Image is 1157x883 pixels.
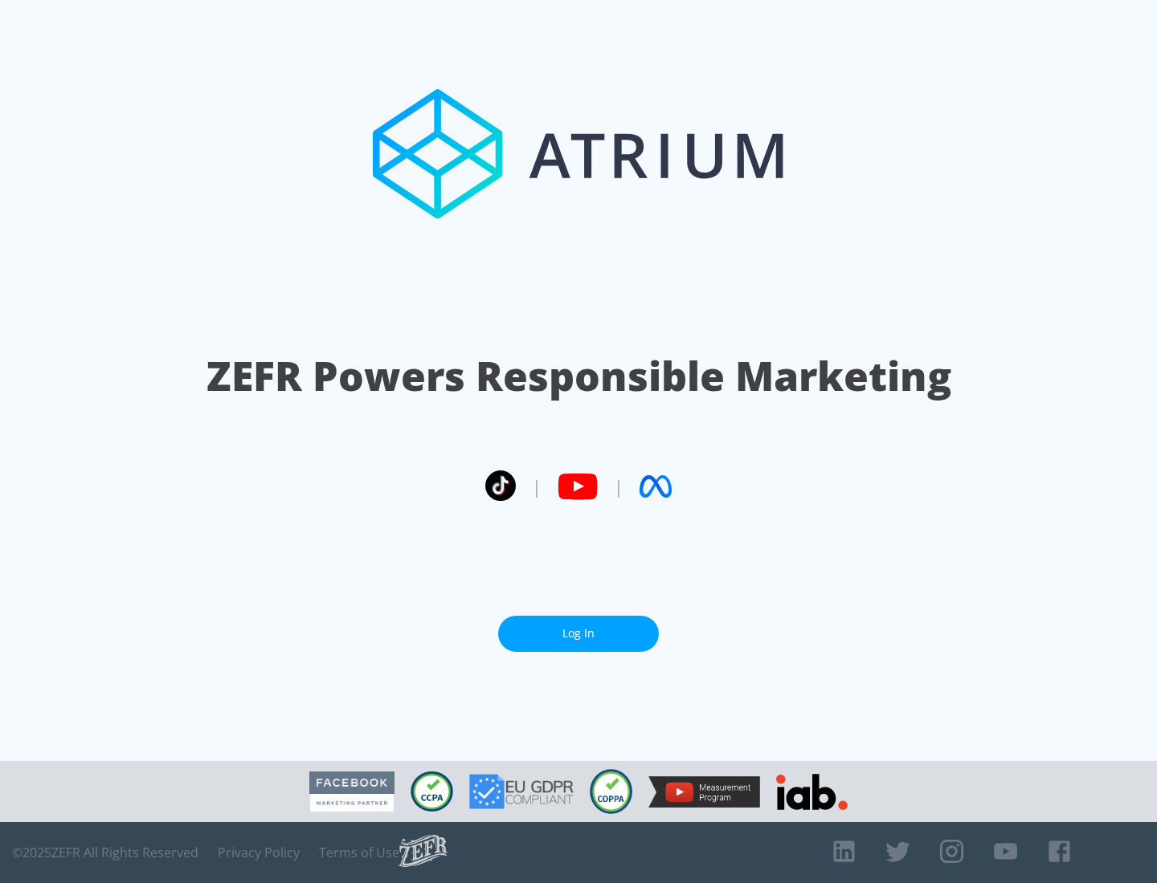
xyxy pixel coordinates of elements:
img: COPPA Compliant [590,769,632,814]
span: | [532,474,542,498]
h1: ZEFR Powers Responsible Marketing [206,348,951,404]
img: YouTube Measurement Program [648,776,760,808]
a: Terms of Use [319,844,399,861]
img: CCPA Compliant [411,771,453,812]
span: | [614,474,623,498]
a: Log In [498,616,659,652]
img: GDPR Compliant [469,774,574,809]
img: Facebook Marketing Partner [309,771,395,812]
img: IAB [776,774,848,810]
a: Privacy Policy [218,844,300,861]
span: © 2025 ZEFR All Rights Reserved [12,844,198,861]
